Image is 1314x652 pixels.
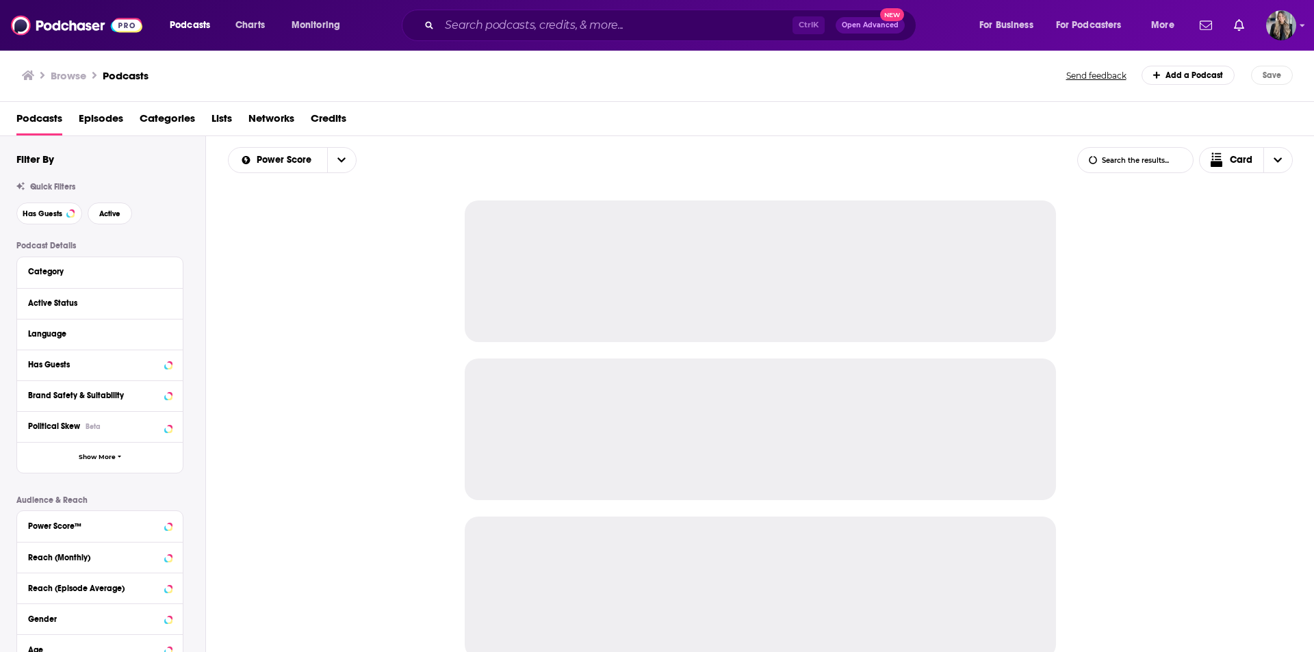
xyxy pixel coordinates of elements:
[28,329,163,339] div: Language
[140,107,195,135] a: Categories
[28,553,160,562] div: Reach (Monthly)
[439,14,793,36] input: Search podcasts, credits, & more...
[282,14,358,36] button: open menu
[842,22,899,29] span: Open Advanced
[1251,66,1293,85] button: Save
[28,294,172,311] button: Active Status
[99,210,120,218] span: Active
[1228,14,1250,37] a: Show notifications dropdown
[1142,14,1191,36] button: open menu
[1062,70,1131,81] button: Send feedback
[1047,14,1142,36] button: open menu
[1151,16,1174,35] span: More
[1266,10,1296,40] img: User Profile
[28,360,160,369] div: Has Guests
[235,16,265,35] span: Charts
[1056,16,1122,35] span: For Podcasters
[1266,10,1296,40] span: Logged in as MaggieWard
[292,16,340,35] span: Monitoring
[793,16,825,34] span: Ctrl K
[28,521,160,531] div: Power Score™
[16,107,62,135] a: Podcasts
[1199,147,1293,173] button: Choose View
[28,356,172,373] button: Has Guests
[88,203,132,224] button: Active
[51,69,86,82] h3: Browse
[30,182,75,192] span: Quick Filters
[11,12,142,38] img: Podchaser - Follow, Share and Rate Podcasts
[28,325,172,342] button: Language
[228,147,357,173] h2: Choose List sort
[17,442,183,473] button: Show More
[28,517,172,534] button: Power Score™
[28,267,163,276] div: Category
[28,417,172,434] button: Political SkewBeta
[16,495,183,505] p: Audience & Reach
[28,548,172,565] button: Reach (Monthly)
[23,210,62,218] span: Has Guests
[28,391,160,400] div: Brand Safety & Suitability
[16,241,183,250] p: Podcast Details
[28,610,172,627] button: Gender
[1142,66,1235,85] a: Add a Podcast
[170,16,210,35] span: Podcasts
[103,69,149,82] a: Podcasts
[28,584,160,593] div: Reach (Episode Average)
[1230,155,1252,165] span: Card
[880,8,905,21] span: New
[248,107,294,135] a: Networks
[257,155,316,165] span: Power Score
[415,10,929,41] div: Search podcasts, credits, & more...
[79,454,116,461] span: Show More
[28,579,172,596] button: Reach (Episode Average)
[970,14,1051,36] button: open menu
[229,155,327,165] button: open menu
[1194,14,1218,37] a: Show notifications dropdown
[227,14,273,36] a: Charts
[79,107,123,135] a: Episodes
[86,422,101,431] div: Beta
[28,614,160,624] div: Gender
[311,107,346,135] a: Credits
[327,148,356,172] button: open menu
[16,203,82,224] button: Has Guests
[16,153,54,166] h2: Filter By
[836,17,905,34] button: Open AdvancedNew
[28,421,80,431] span: Political Skew
[211,107,232,135] a: Lists
[160,14,228,36] button: open menu
[28,387,172,404] button: Brand Safety & Suitability
[28,263,172,280] button: Category
[979,16,1033,35] span: For Business
[1266,10,1296,40] button: Show profile menu
[28,298,163,308] div: Active Status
